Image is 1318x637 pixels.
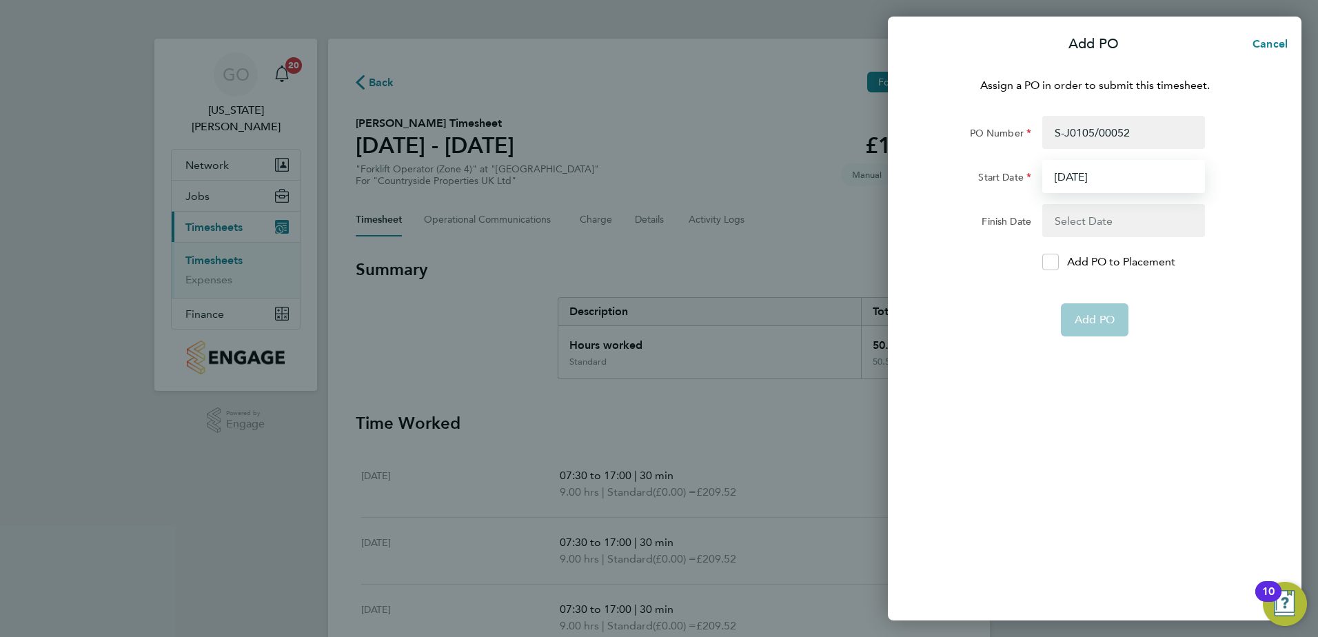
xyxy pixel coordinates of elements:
[1248,37,1288,50] span: Cancel
[1067,254,1175,270] p: Add PO to Placement
[1262,591,1275,609] div: 10
[1042,116,1205,149] input: Enter PO Number
[970,127,1031,143] label: PO Number
[926,77,1263,94] p: Assign a PO in order to submit this timesheet.
[982,215,1031,232] label: Finish Date
[978,171,1031,188] label: Start Date
[1230,30,1301,58] button: Cancel
[1068,34,1119,54] p: Add PO
[1263,582,1307,626] button: Open Resource Center, 10 new notifications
